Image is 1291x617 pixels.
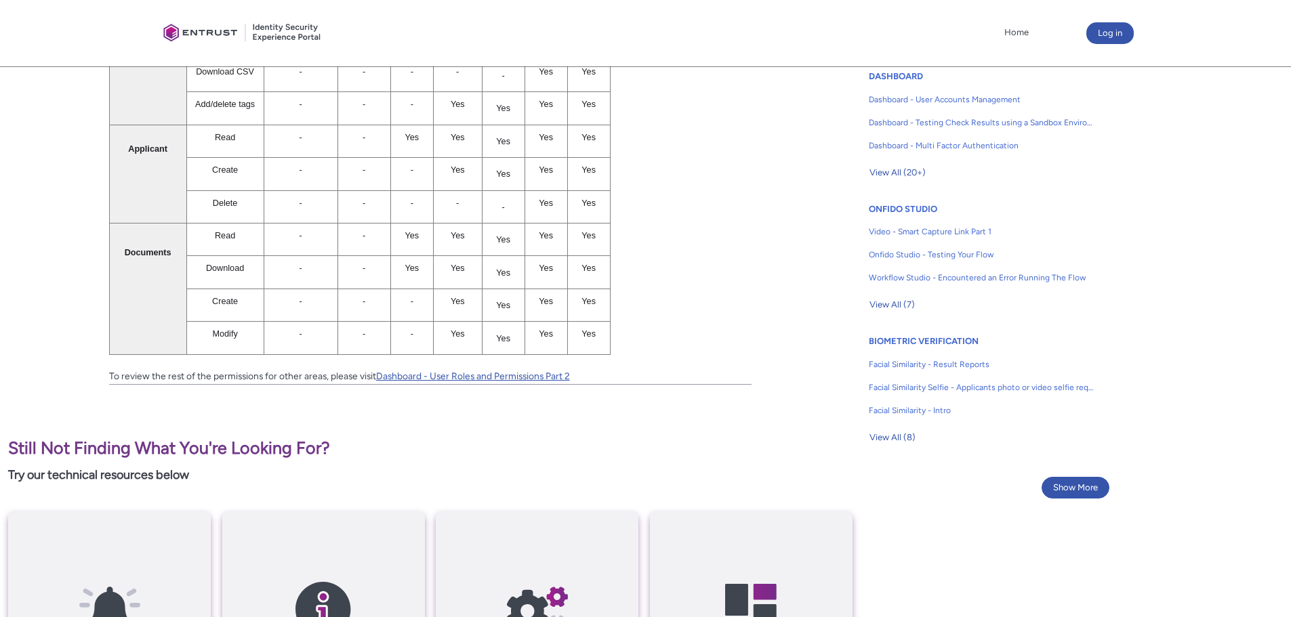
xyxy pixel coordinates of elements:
span: Delete [213,198,238,208]
span: Onfido Studio - Testing Your Flow [869,249,1094,261]
span: Read [215,231,235,240]
span: Yes [581,297,596,306]
span: - [299,100,302,109]
span: Yes [539,165,553,175]
span: - [299,297,302,306]
span: - [411,67,413,77]
a: Facial Similarity - Intro [869,399,1094,422]
span: Facial Similarity - Intro [869,404,1094,417]
span: - [299,198,302,208]
span: Yes [581,329,596,339]
span: Facial Similarity Selfie - Applicants photo or video selfie requirements [869,381,1094,393]
span: View All (8) [869,427,916,448]
span: - [502,71,505,81]
span: - [363,329,365,339]
span: - [363,100,365,109]
a: Dashboard - User Roles and Permissions Part 2 [376,370,570,381]
span: Yes [539,133,553,142]
span: - [411,100,413,109]
span: Yes [496,137,510,146]
span: Yes [581,100,596,109]
span: Yes [451,329,465,339]
span: - [299,231,302,240]
span: - [502,203,505,212]
span: Yes [539,329,553,339]
button: Log in [1086,22,1134,44]
a: Dashboard - Multi Factor Authentication [869,134,1094,157]
span: Yes [451,165,465,175]
span: - [411,329,413,339]
button: Show More [1042,477,1109,498]
span: Yes [496,334,510,343]
p: Try our technical resources below [8,466,853,484]
span: - [411,165,413,175]
span: Yes [581,133,596,142]
span: - [456,67,459,77]
span: Create [212,297,238,306]
span: Applicant [128,144,167,154]
a: Dashboard - User Accounts Management [869,88,1094,111]
a: Facial Similarity - Result Reports [869,353,1094,376]
span: Yes [451,231,465,240]
button: View All (7) [869,294,916,316]
span: - [299,133,302,142]
a: Dashboard - Testing Check Results using a Sandbox Environment [869,111,1094,134]
span: - [363,67,365,77]
span: Yes [539,263,553,273]
span: Yes [539,297,553,306]
span: Yes [539,231,553,240]
span: Yes [539,67,553,77]
a: Home [1001,22,1032,43]
a: Onfido Studio - Testing Your Flow [869,243,1094,266]
p: Still Not Finding What You're Looking For? [8,435,853,461]
button: View All (8) [869,427,916,448]
span: Yes [451,133,465,142]
span: Add/delete tags [195,100,255,109]
span: Download CSV [196,67,254,77]
span: Yes [496,268,510,278]
span: - [299,263,302,273]
span: Yes [496,104,510,113]
span: View All (7) [869,295,915,315]
span: Yes [496,235,510,244]
span: Yes [405,263,419,273]
span: Yes [451,297,465,306]
span: Documents [125,248,171,257]
span: View All (20+) [869,163,926,183]
span: - [299,67,302,77]
span: Modify [212,329,237,339]
span: Workflow Studio - Encountered an Error Running The Flow [869,272,1094,284]
span: - [363,231,365,240]
span: - [299,165,302,175]
span: Yes [496,169,510,179]
span: Yes [581,263,596,273]
span: Yes [539,198,553,208]
span: - [411,297,413,306]
a: Facial Similarity Selfie - Applicants photo or video selfie requirements [869,376,1094,399]
span: Yes [405,231,419,240]
span: Yes [405,133,419,142]
button: View All (20+) [869,162,926,184]
span: - [456,198,459,208]
span: Yes [581,231,596,240]
a: Workflow Studio - Encountered an Error Running The Flow [869,266,1094,289]
span: Read [215,133,235,142]
span: Yes [581,165,596,175]
a: ONFIDO STUDIO [869,204,937,214]
span: - [363,198,365,208]
span: - [363,297,365,306]
span: Dashboard - Testing Check Results using a Sandbox Environment [869,116,1094,129]
span: - [363,263,365,273]
span: Facial Similarity - Result Reports [869,358,1094,370]
span: Yes [451,100,465,109]
span: Dashboard - Multi Factor Authentication [869,140,1094,152]
a: Video - Smart Capture Link Part 1 [869,220,1094,243]
span: Yes [539,100,553,109]
span: - [299,329,302,339]
span: - [363,165,365,175]
span: Yes [581,198,596,208]
span: - [363,133,365,142]
span: Yes [496,301,510,310]
span: Download [206,263,244,273]
span: Yes [581,67,596,77]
